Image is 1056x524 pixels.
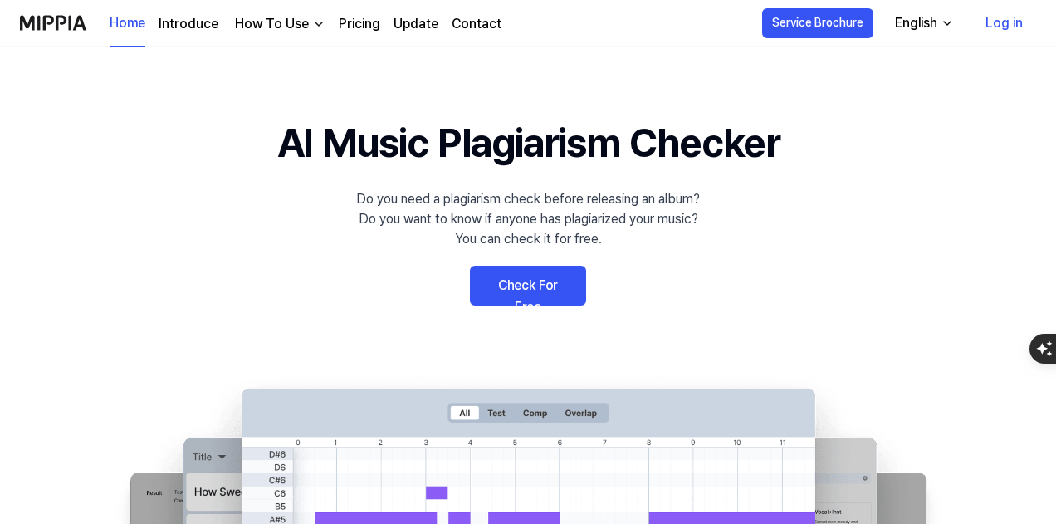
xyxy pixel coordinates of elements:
div: Do you need a plagiarism check before releasing an album? Do you want to know if anyone has plagi... [356,189,700,249]
div: How To Use [232,14,312,34]
a: Pricing [339,14,380,34]
button: How To Use [232,14,325,34]
button: Service Brochure [762,8,873,38]
a: Check For Free [470,266,586,306]
button: English [882,7,964,40]
a: Home [110,1,145,47]
h1: AI Music Plagiarism Checker [277,113,780,173]
a: Update [394,14,438,34]
a: Introduce [159,14,218,34]
div: English [892,13,941,33]
img: down [312,17,325,31]
a: Contact [452,14,501,34]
